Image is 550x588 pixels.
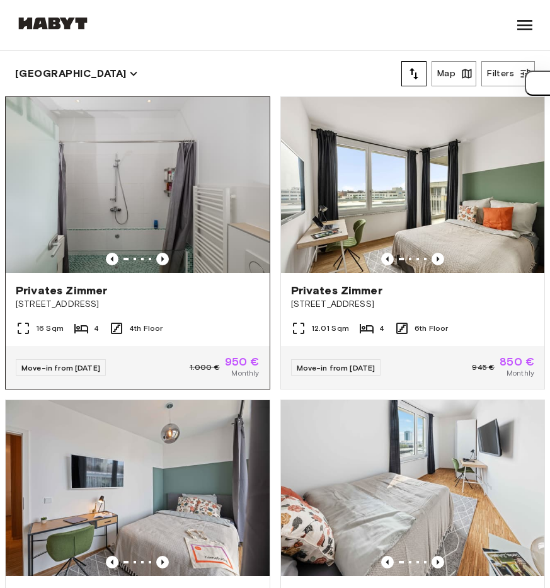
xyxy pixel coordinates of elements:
button: Filters [481,61,535,86]
button: Previous image [156,253,169,265]
span: Monthly [507,367,534,379]
img: Marketing picture of unit DE-02-021-002-02HF [281,97,545,273]
span: 4 [379,323,384,334]
button: Previous image [106,556,118,568]
span: 6th Floor [415,323,448,334]
span: Privates Zimmer [291,283,382,298]
span: 4 [94,323,99,334]
span: Move-in from [DATE] [297,363,375,372]
a: Marketing picture of unit DE-02-009-001-04HFPrevious imagePrevious imagePrivates Zimmer[STREET_AD... [5,96,270,389]
span: 950 € [225,356,260,367]
img: Marketing picture of unit DE-02-019-002-03HF [6,400,270,576]
span: 1.000 € [190,362,220,373]
button: Previous image [432,253,444,265]
span: 945 € [472,362,495,373]
button: Previous image [156,556,169,568]
img: Habyt [15,17,91,30]
button: Map [432,61,476,86]
span: Monthly [231,367,259,379]
span: 16 Sqm [36,323,64,334]
span: 12.01 Sqm [311,323,349,334]
a: Marketing picture of unit DE-02-021-002-02HFPrevious imagePrevious imagePrivates Zimmer[STREET_AD... [280,96,546,389]
button: Previous image [381,556,394,568]
button: Previous image [432,556,444,568]
img: Marketing picture of unit DE-02-009-001-04HF [6,97,270,273]
span: 4th Floor [129,323,163,334]
button: tune [401,61,427,86]
span: 850 € [500,356,534,367]
img: Marketing picture of unit DE-02-022-003-03HF [281,400,545,576]
button: [GEOGRAPHIC_DATA] [15,65,138,83]
span: Move-in from [DATE] [21,363,100,372]
span: [STREET_ADDRESS] [291,298,535,311]
button: Previous image [106,253,118,265]
span: [STREET_ADDRESS] [16,298,260,311]
span: Privates Zimmer [16,283,107,298]
button: Previous image [381,253,394,265]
